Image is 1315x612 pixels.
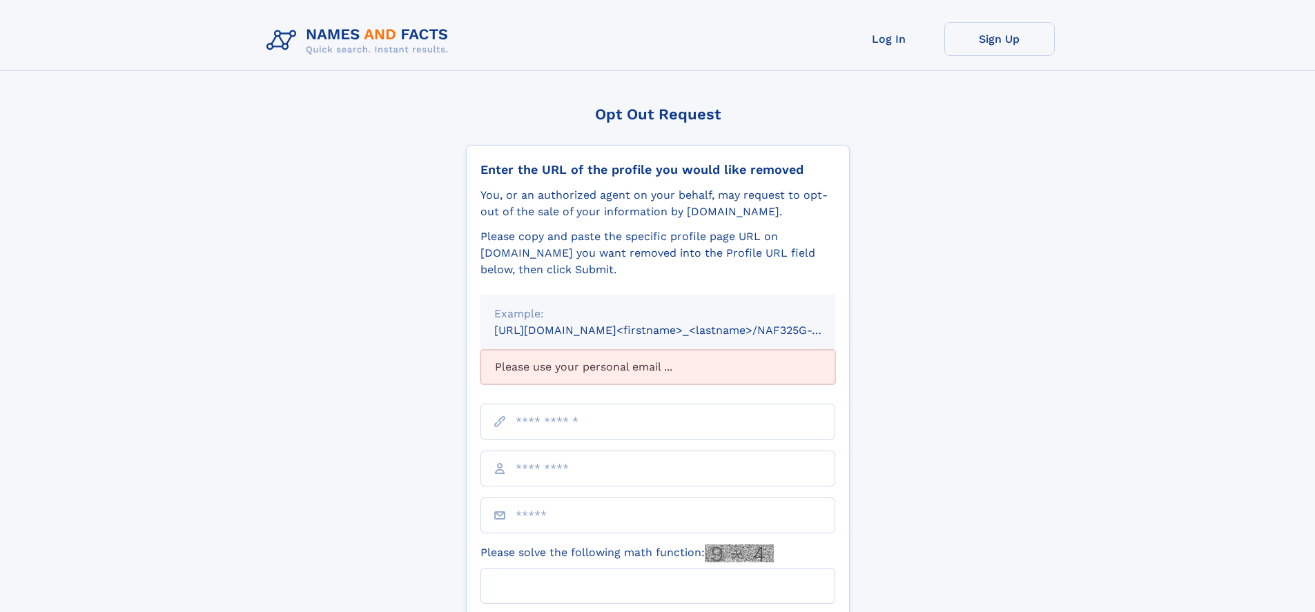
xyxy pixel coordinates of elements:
div: Please copy and paste the specific profile page URL on [DOMAIN_NAME] you want removed into the Pr... [480,228,835,278]
div: Please use your personal email ... [480,350,835,384]
div: Opt Out Request [466,106,850,123]
label: Please solve the following math function: [480,544,774,562]
small: [URL][DOMAIN_NAME]<firstname>_<lastname>/NAF325G-xxxxxxxx [494,324,861,337]
div: You, or an authorized agent on your behalf, may request to opt-out of the sale of your informatio... [480,187,835,220]
div: Enter the URL of the profile you would like removed [480,162,835,177]
img: Logo Names and Facts [261,22,460,59]
a: Log In [834,22,944,56]
div: Example: [494,306,821,322]
a: Sign Up [944,22,1055,56]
